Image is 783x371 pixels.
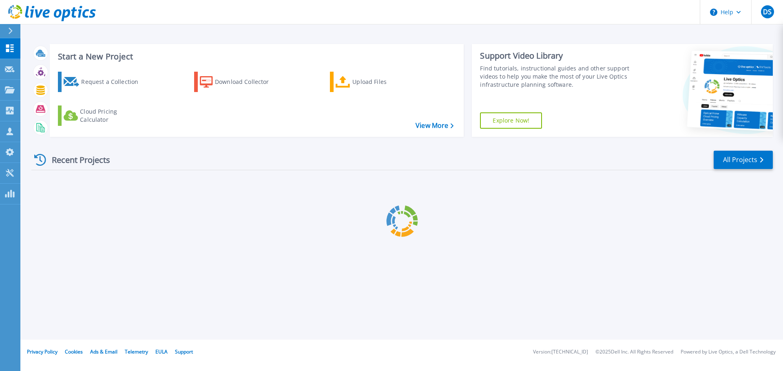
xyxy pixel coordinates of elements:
div: Recent Projects [31,150,121,170]
a: Privacy Policy [27,348,58,355]
div: Find tutorials, instructional guides and other support videos to help you make the most of your L... [480,64,633,89]
a: Ads & Email [90,348,117,355]
a: Cookies [65,348,83,355]
li: © 2025 Dell Inc. All Rights Reserved [595,349,673,355]
li: Version: [TECHNICAL_ID] [533,349,588,355]
div: Download Collector [215,74,280,90]
li: Powered by Live Optics, a Dell Technology [681,349,776,355]
div: Cloud Pricing Calculator [80,108,145,124]
div: Support Video Library [480,50,633,61]
a: Telemetry [125,348,148,355]
div: Upload Files [352,74,418,90]
a: Upload Files [330,72,421,92]
div: Request a Collection [81,74,146,90]
a: View More [416,122,453,130]
span: DS [763,9,772,15]
a: Explore Now! [480,112,542,129]
h3: Start a New Project [58,52,453,61]
a: EULA [155,348,168,355]
a: Support [175,348,193,355]
a: Download Collector [194,72,285,92]
a: All Projects [714,151,773,169]
a: Cloud Pricing Calculator [58,105,149,126]
a: Request a Collection [58,72,149,92]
